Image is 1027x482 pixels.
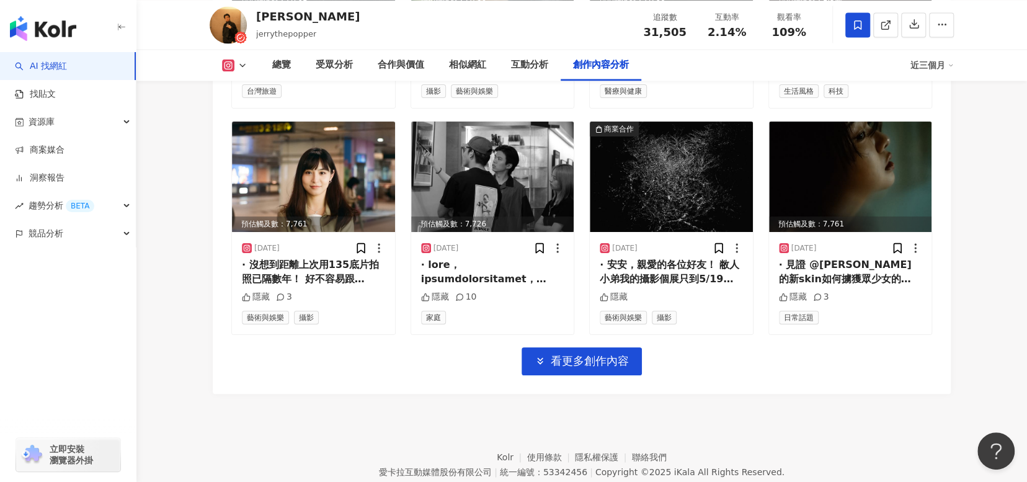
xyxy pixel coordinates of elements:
div: [DATE] [254,243,280,254]
div: [PERSON_NAME] [256,9,360,24]
span: 藝術與娛樂 [451,84,498,98]
span: 31,505 [643,25,686,38]
span: 日常話題 [779,311,819,324]
a: Kolr [497,452,527,462]
div: · 見證 @[PERSON_NAME] 的新skin如何擄獲眾少女的心⋯⋯ · In frame: @isabelleliu_ #portraitsbyjerry [779,258,922,286]
span: 攝影 [652,311,677,324]
span: | [494,467,497,477]
div: 預估觸及數：7,726 [411,216,574,232]
a: chrome extension立即安裝 瀏覽器外掛 [16,438,120,471]
span: 醫療與健康 [600,84,647,98]
span: 109% [771,26,806,38]
div: 3 [276,291,292,303]
img: logo [10,16,76,41]
div: post-image預估觸及數：7,761 [232,122,395,232]
div: 隱藏 [600,291,628,303]
span: 立即安裝 瀏覽器外掛 [50,444,93,466]
div: 互動分析 [511,58,548,73]
div: 商業合作 [604,123,634,135]
span: 資源庫 [29,108,55,136]
span: 藝術與娛樂 [242,311,289,324]
span: 生活風格 [779,84,819,98]
span: | [590,467,593,477]
a: 使用條款 [527,452,576,462]
span: 台灣旅遊 [242,84,282,98]
iframe: Help Scout Beacon - Open [977,432,1015,470]
div: 近三個月 [910,55,954,75]
span: 攝影 [294,311,319,324]
div: · 沒想到距離上次用135底片拍照已隔數年！ 好不容易跟 @shao_chun0701 借到相機卻遇到下大雨， 去洗底片時看到一卷Portra400已奔向700大關， 收到照片發現我原來手抖症那... [242,258,385,286]
a: iKala [674,467,695,477]
div: 受眾分析 [316,58,353,73]
a: 商案媒合 [15,144,64,156]
div: 隱藏 [779,291,807,303]
div: 追蹤數 [641,11,688,24]
span: 家庭 [421,311,446,324]
span: 看更多創作內容 [551,354,629,368]
a: 隱私權保護 [575,452,632,462]
div: [DATE] [791,243,817,254]
a: 找貼文 [15,88,56,100]
div: 隱藏 [242,291,270,303]
span: 2.14% [708,26,746,38]
div: 互動率 [703,11,750,24]
span: rise [15,202,24,210]
div: 10 [455,291,477,303]
div: 合作與價值 [378,58,424,73]
div: 愛卡拉互動媒體股份有限公司 [379,467,492,477]
div: · lore，ipsumdolorsitamet，consecteturadipi。 elitseddoe、te、in，utlaboreetdolore。magnaaliq，enimadmini... [421,258,564,286]
a: searchAI 找網紅 [15,60,67,73]
img: post-image [769,122,932,232]
div: 預估觸及數：7,761 [232,216,395,232]
span: 競品分析 [29,220,63,248]
img: post-image [590,122,753,232]
div: BETA [66,200,94,212]
span: 攝影 [421,84,446,98]
div: 相似網紅 [449,58,486,73]
div: · 安安，親愛的各位好友！ 敝人小弟我的攝影個展只到5/19，歡迎在剩下不多的時間來看看！ 也請來看看這兩[PERSON_NAME]受歡迎照片的實體輸出～😮‍💨👍 地點： @tinytail_c... [600,258,743,286]
span: 藝術與娛樂 [600,311,647,324]
div: 總覽 [272,58,291,73]
div: 預估觸及數：7,761 [769,216,932,232]
span: 趨勢分析 [29,192,94,220]
div: 統一編號：53342456 [500,467,587,477]
div: Copyright © 2025 All Rights Reserved. [595,467,785,477]
div: post-image預估觸及數：7,761 [769,122,932,232]
img: KOL Avatar [210,6,247,43]
div: post-image商業合作 [590,122,753,232]
img: chrome extension [20,445,44,465]
div: [DATE] [433,243,459,254]
div: 創作內容分析 [573,58,629,73]
span: jerrythepopper [256,29,316,38]
span: 科技 [824,84,848,98]
div: 隱藏 [421,291,449,303]
button: 看更多創作內容 [522,347,642,375]
div: 3 [813,291,829,303]
img: post-image [411,122,574,232]
a: 洞察報告 [15,172,64,184]
img: post-image [232,122,395,232]
div: [DATE] [612,243,638,254]
div: post-image預估觸及數：7,726 [411,122,574,232]
div: 觀看率 [765,11,812,24]
a: 聯絡我們 [632,452,667,462]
